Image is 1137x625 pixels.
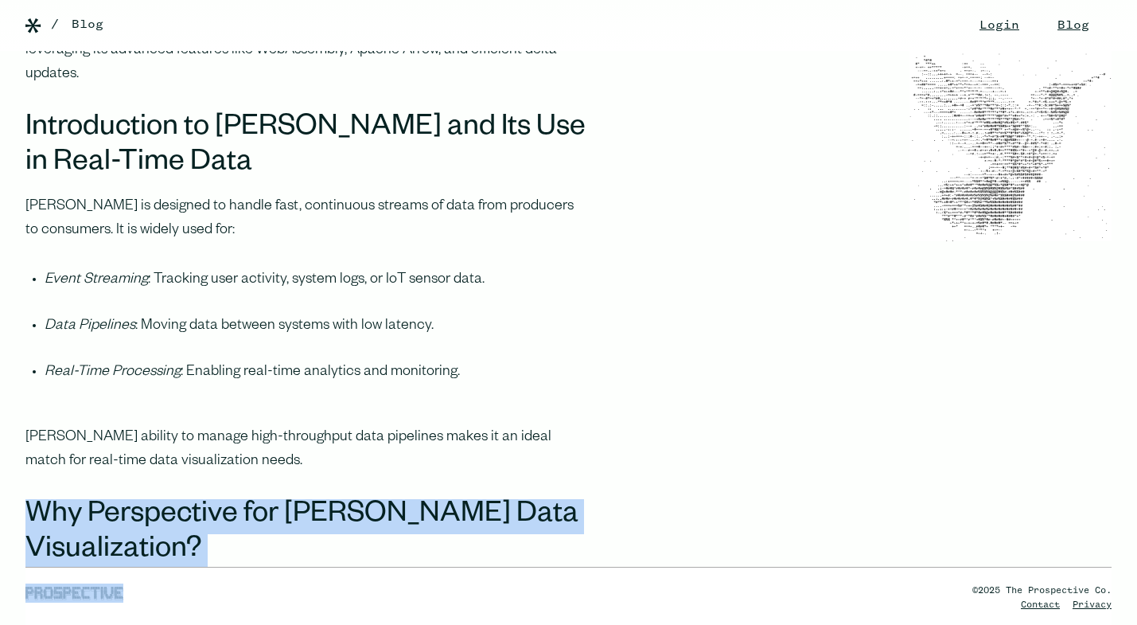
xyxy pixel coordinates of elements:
li: : Tracking user activity, system logs, or IoT sensor data. [45,268,586,314]
div: ©2025 The Prospective Co. [972,584,1112,598]
li: : Moving data between systems with low latency. [45,314,586,361]
em: Real-Time Processing [45,365,181,381]
div: / [51,15,59,34]
em: Event Streaming [45,272,148,288]
a: Blog [72,15,103,34]
em: Data Pipelines [45,318,135,334]
h2: Why Perspective for [PERSON_NAME] Data Visualization? [25,499,586,569]
a: Privacy [1073,600,1112,610]
p: [PERSON_NAME] is designed to handle fast, continuous streams of data from producers to consumers.... [25,195,586,243]
p: [PERSON_NAME] ability to manage high-throughput data pipelines makes it an ideal match for real-t... [25,426,586,474]
h2: Introduction to [PERSON_NAME] and Its Use in Real-Time Data [25,112,586,182]
a: Contact [1021,600,1060,610]
li: : Enabling real-time analytics and monitoring. [45,361,586,407]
